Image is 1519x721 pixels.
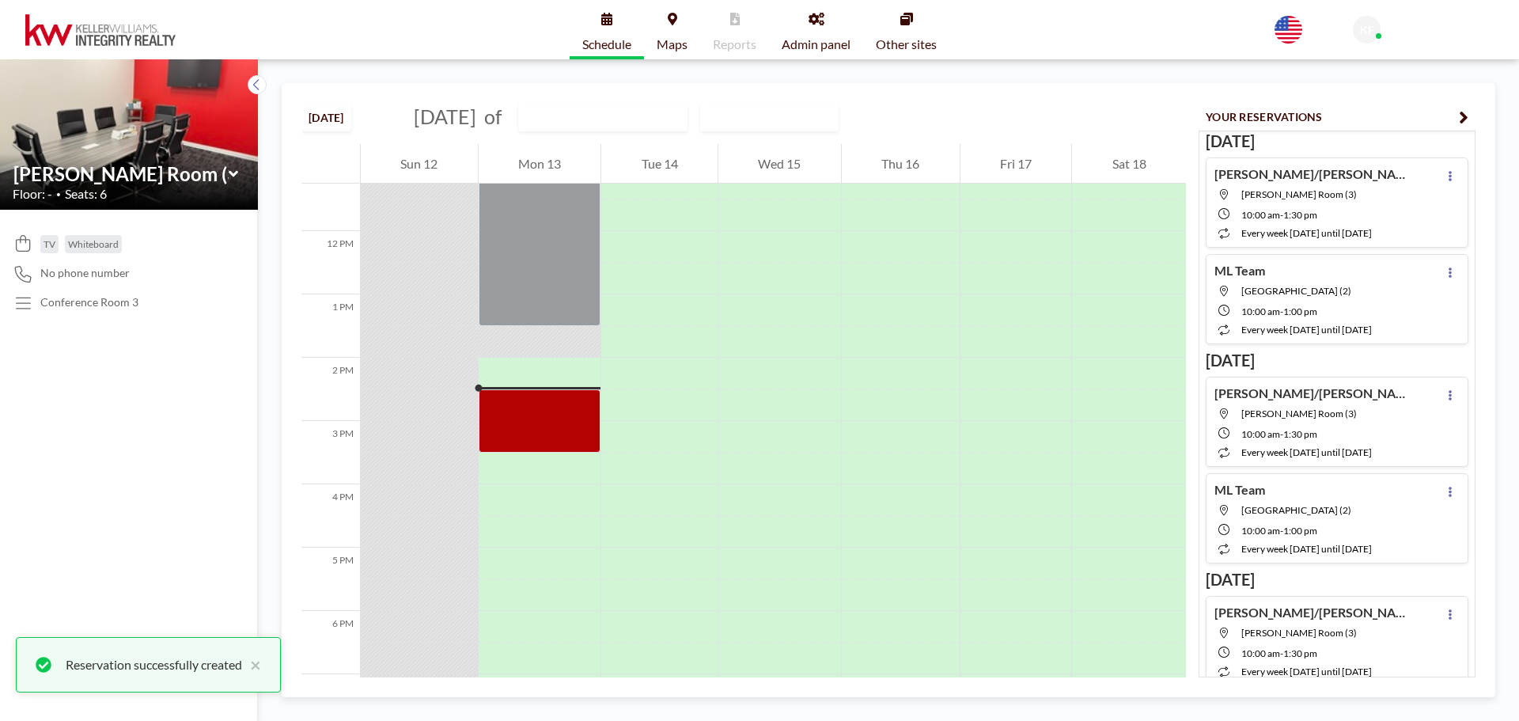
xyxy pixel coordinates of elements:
h4: ML Team [1214,482,1265,498]
input: Snelling Room (3) [519,104,671,131]
div: Sat 18 [1072,144,1186,184]
span: Snelling Room (3) [1241,188,1357,200]
h4: [PERSON_NAME]/[PERSON_NAME] [1214,166,1412,182]
span: - [1280,305,1283,317]
div: Thu 16 [842,144,960,184]
div: 11 AM [301,168,360,231]
h4: [PERSON_NAME]/[PERSON_NAME] [1214,385,1412,401]
h4: [PERSON_NAME]/[PERSON_NAME] [1214,605,1412,620]
span: 10:00 AM [1241,305,1280,317]
div: Fri 17 [960,144,1072,184]
span: every week [DATE] until [DATE] [1241,666,1372,677]
button: YOUR RESERVATIONS [1199,103,1475,131]
span: - [1280,647,1283,659]
span: KWIR Front Desk [1387,17,1474,31]
div: Sun 12 [361,144,478,184]
div: 5 PM [301,548,360,611]
span: 1:00 PM [1283,525,1317,537]
h3: [DATE] [1206,131,1468,151]
span: Floor: - [13,186,52,202]
h4: ML Team [1214,263,1265,279]
span: KF [1360,23,1374,37]
span: No phone number [40,266,130,280]
img: organization-logo [25,14,176,46]
input: Snelling Room (3) [13,162,229,185]
button: [DATE] [301,104,351,131]
span: [DATE] [414,104,476,128]
div: 1 PM [301,294,360,358]
span: Seats: 6 [65,186,107,202]
span: 10:00 AM [1241,647,1280,659]
span: every week [DATE] until [DATE] [1241,227,1372,239]
span: Whiteboard [68,238,119,250]
span: 1:00 PM [1283,305,1317,317]
span: TV [44,238,55,250]
span: Maps [657,38,688,51]
span: • [56,189,61,199]
span: - [1280,525,1283,537]
div: Reservation successfully created [66,655,242,674]
div: 12 PM [301,231,360,294]
span: 10:00 AM [1241,525,1280,537]
div: Mon 13 [479,144,601,184]
span: - [1280,428,1283,440]
input: Search for option [795,107,812,127]
span: Admin [1387,32,1415,44]
div: 3 PM [301,421,360,484]
span: every week [DATE] until [DATE] [1241,446,1372,458]
div: 4 PM [301,484,360,548]
span: Snelling Room (3) [1241,408,1357,419]
span: 1:30 PM [1283,209,1317,221]
span: every week [DATE] until [DATE] [1241,324,1372,336]
div: 6 PM [301,611,360,674]
div: Tue 14 [601,144,718,184]
span: every week [DATE] until [DATE] [1241,543,1372,555]
h3: [DATE] [1206,351,1468,370]
span: WEEKLY VIEW [704,107,794,127]
span: Reports [713,38,756,51]
span: 1:30 PM [1283,647,1317,659]
span: Schedule [582,38,631,51]
span: Lexington Room (2) [1241,285,1351,297]
span: - [1280,209,1283,221]
h3: [DATE] [1206,570,1468,590]
div: Wed 15 [718,144,841,184]
span: of [484,104,502,129]
span: Admin panel [782,38,850,51]
span: 10:00 AM [1241,428,1280,440]
button: close [242,655,261,674]
span: 10:00 AM [1241,209,1280,221]
span: Other sites [876,38,937,51]
p: Conference Room 3 [40,295,138,309]
div: 2 PM [301,358,360,421]
span: Lexington Room (2) [1241,504,1351,516]
div: Search for option [701,104,838,131]
span: Snelling Room (3) [1241,627,1357,639]
span: 1:30 PM [1283,428,1317,440]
